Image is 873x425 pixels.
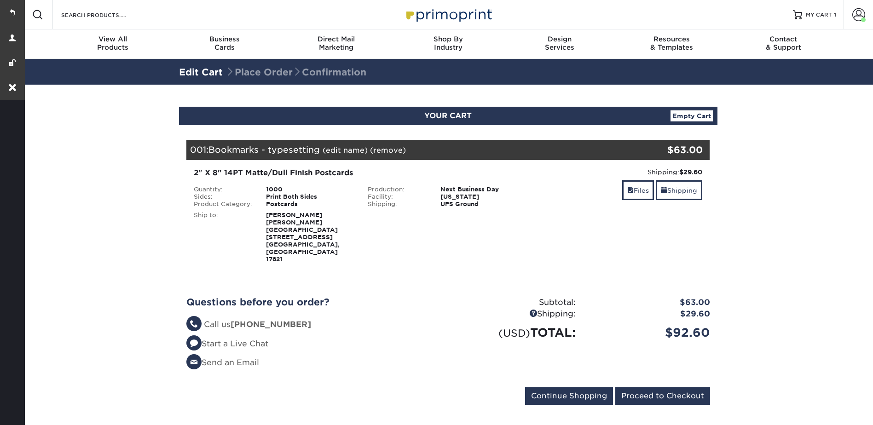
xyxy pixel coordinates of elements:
[186,339,268,348] a: Start a Live Chat
[583,297,717,309] div: $63.00
[661,187,667,194] span: shipping
[424,111,472,120] span: YOUR CART
[57,35,169,43] span: View All
[168,35,280,43] span: Business
[187,186,260,193] div: Quantity:
[266,212,340,263] strong: [PERSON_NAME] [PERSON_NAME][GEOGRAPHIC_DATA] [STREET_ADDRESS] [GEOGRAPHIC_DATA], [GEOGRAPHIC_DATA...
[259,201,361,208] div: Postcards
[616,29,728,59] a: Resources& Templates
[392,35,504,52] div: Industry
[622,180,654,200] a: Files
[57,29,169,59] a: View AllProducts
[280,35,392,52] div: Marketing
[225,67,366,78] span: Place Order Confirmation
[57,35,169,52] div: Products
[186,297,441,308] h2: Questions before you order?
[392,35,504,43] span: Shop By
[392,29,504,59] a: Shop ByIndustry
[834,11,836,18] span: 1
[448,297,583,309] div: Subtotal:
[615,387,710,405] input: Proceed to Checkout
[656,180,702,200] a: Shipping
[187,212,260,263] div: Ship to:
[280,35,392,43] span: Direct Mail
[623,143,703,157] div: $63.00
[434,201,535,208] div: UPS Ground
[671,110,713,121] a: Empty Cart
[498,327,530,339] small: (USD)
[583,308,717,320] div: $29.60
[280,29,392,59] a: Direct MailMarketing
[728,29,839,59] a: Contact& Support
[361,186,434,193] div: Production:
[806,11,832,19] span: MY CART
[504,35,616,43] span: Design
[627,187,634,194] span: files
[168,35,280,52] div: Cards
[504,29,616,59] a: DesignServices
[361,193,434,201] div: Facility:
[361,201,434,208] div: Shipping:
[504,35,616,52] div: Services
[542,167,703,177] div: Shipping:
[186,358,259,367] a: Send an Email
[728,35,839,52] div: & Support
[583,324,717,341] div: $92.60
[187,201,260,208] div: Product Category:
[434,193,535,201] div: [US_STATE]
[179,67,223,78] a: Edit Cart
[616,35,728,52] div: & Templates
[187,193,260,201] div: Sides:
[448,324,583,341] div: TOTAL:
[323,146,368,155] a: (edit name)
[208,144,320,155] span: Bookmarks - typesetting
[434,186,535,193] div: Next Business Day
[231,320,311,329] strong: [PHONE_NUMBER]
[448,308,583,320] div: Shipping:
[679,168,702,176] strong: $29.60
[370,146,406,155] a: (remove)
[728,35,839,43] span: Contact
[259,186,361,193] div: 1000
[259,193,361,201] div: Print Both Sides
[194,167,528,178] div: 2" X 8" 14PT Matte/Dull Finish Postcards
[525,387,613,405] input: Continue Shopping
[186,319,441,331] li: Call us
[616,35,728,43] span: Resources
[168,29,280,59] a: BusinessCards
[60,9,150,20] input: SEARCH PRODUCTS.....
[402,5,494,24] img: Primoprint
[186,140,623,160] div: 001:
